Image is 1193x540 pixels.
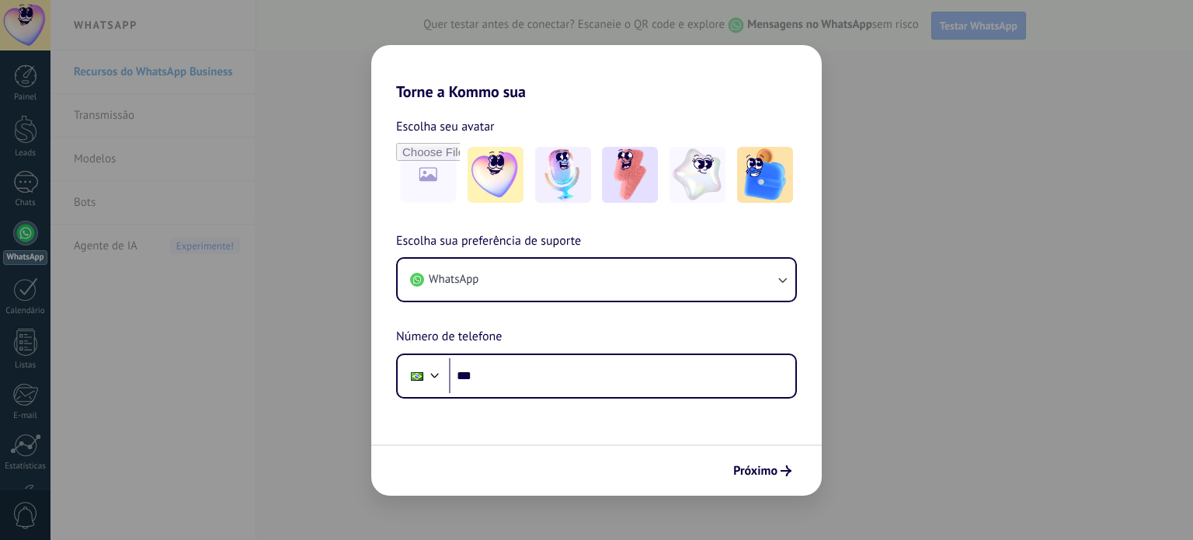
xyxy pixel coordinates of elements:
[396,117,495,137] span: Escolha seu avatar
[670,147,725,203] img: -4.jpeg
[398,259,795,301] button: WhatsApp
[396,232,581,252] span: Escolha sua preferência de suporte
[733,465,777,476] span: Próximo
[371,45,822,101] h2: Torne a Kommo sua
[726,458,798,484] button: Próximo
[737,147,793,203] img: -5.jpeg
[468,147,523,203] img: -1.jpeg
[535,147,591,203] img: -2.jpeg
[602,147,658,203] img: -3.jpeg
[429,272,478,287] span: WhatsApp
[402,360,432,392] div: Brazil: + 55
[396,327,502,347] span: Número de telefone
